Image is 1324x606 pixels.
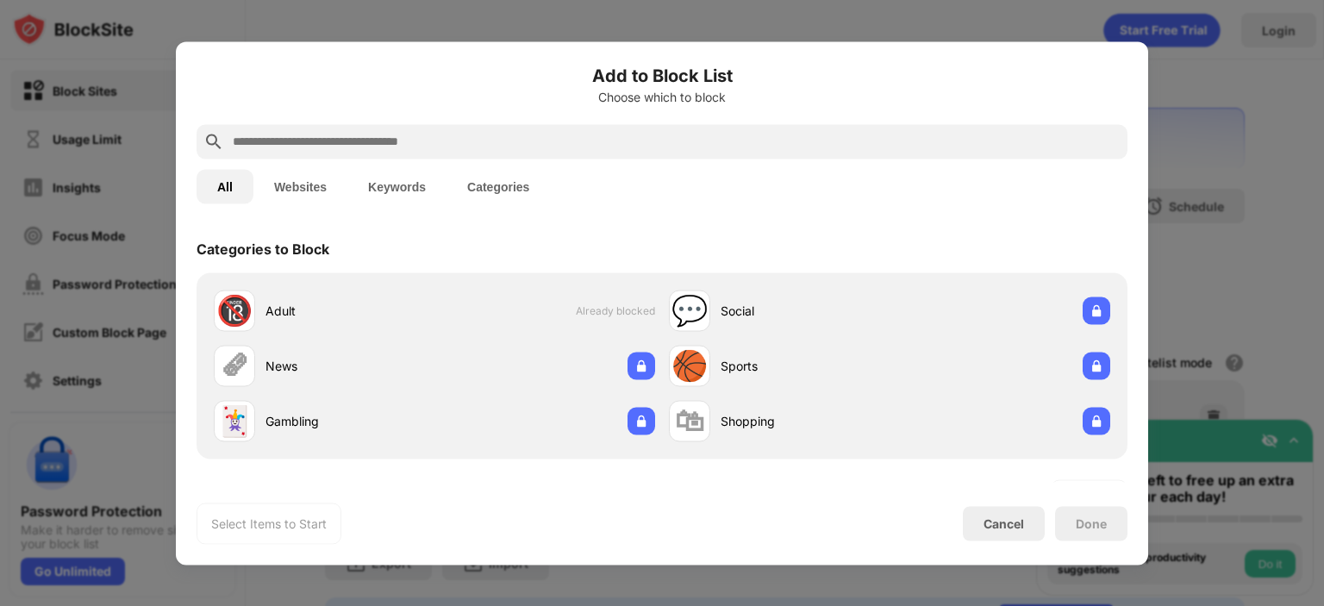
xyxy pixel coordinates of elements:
[447,169,550,203] button: Categories
[721,412,890,430] div: Shopping
[265,357,434,375] div: News
[1076,516,1107,530] div: Done
[197,62,1127,88] h6: Add to Block List
[220,348,249,384] div: 🗞
[671,293,708,328] div: 💬
[265,412,434,430] div: Gambling
[675,403,704,439] div: 🛍
[211,515,327,532] div: Select Items to Start
[203,131,224,152] img: search.svg
[347,169,447,203] button: Keywords
[253,169,347,203] button: Websites
[721,302,890,320] div: Social
[984,516,1024,531] div: Cancel
[197,169,253,203] button: All
[576,304,655,317] span: Already blocked
[216,293,253,328] div: 🔞
[197,90,1127,103] div: Choose which to block
[265,302,434,320] div: Adult
[721,357,890,375] div: Sports
[671,348,708,384] div: 🏀
[216,403,253,439] div: 🃏
[197,240,329,257] div: Categories to Block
